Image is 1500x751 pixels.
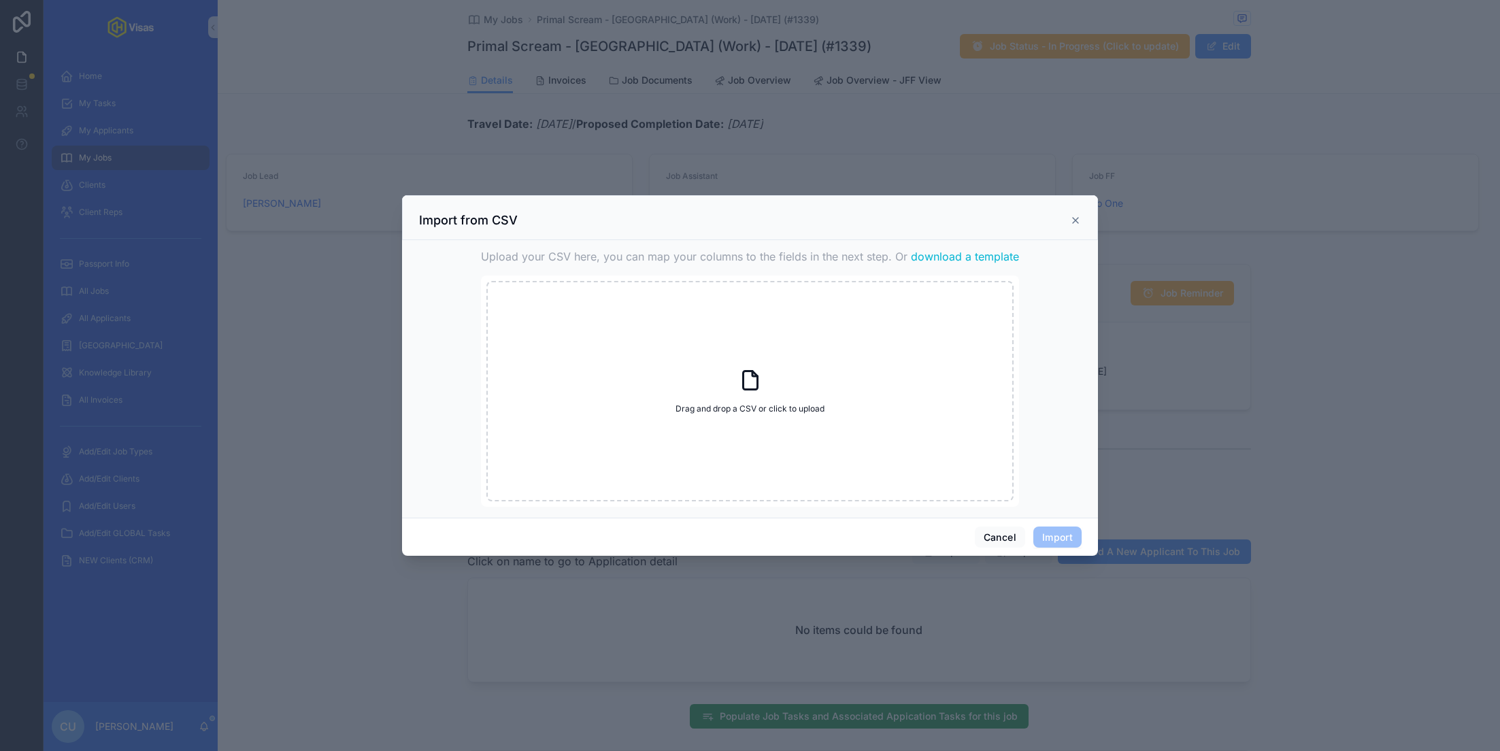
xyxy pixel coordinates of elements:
button: Cancel [975,527,1025,548]
span: Drag and drop a CSV or click to upload [676,403,824,414]
button: download a template [911,248,1019,265]
h3: Import from CSV [419,212,518,229]
span: Upload your CSV here, you can map your columns to the fields in the next step. Or [481,248,1019,265]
